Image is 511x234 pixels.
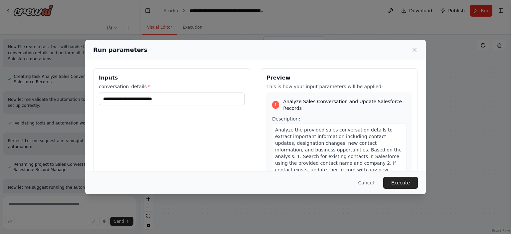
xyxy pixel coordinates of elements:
span: Analyze Sales Conversation and Update Salesforce Records [283,98,407,112]
label: conversation_details [99,83,245,90]
h3: Inputs [99,74,245,82]
button: Execute [383,177,418,189]
button: Cancel [353,177,379,189]
span: Analyze the provided sales conversation details to extract important information including contac... [275,127,403,232]
p: This is how your input parameters will be applied: [266,83,412,90]
div: 1 [272,101,279,109]
span: Description: [272,116,300,121]
h3: Preview [266,74,412,82]
h2: Run parameters [93,45,147,55]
